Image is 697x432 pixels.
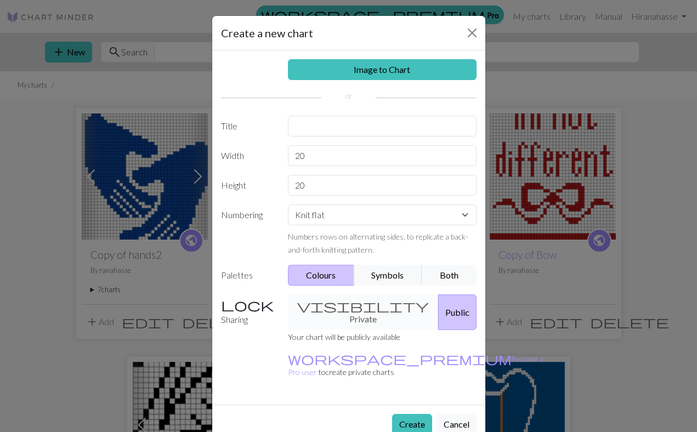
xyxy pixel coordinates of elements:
[288,332,400,342] small: Your chart will be publicly available
[214,294,282,330] label: Sharing
[463,24,481,42] button: Close
[214,265,282,286] label: Palettes
[354,265,423,286] button: Symbols
[214,175,282,196] label: Height
[214,116,282,137] label: Title
[288,354,543,377] small: to create private charts
[438,294,477,330] button: Public
[288,265,354,286] button: Colours
[288,351,512,366] span: workspace_premium
[214,145,282,166] label: Width
[214,204,282,256] label: Numbering
[288,354,543,377] a: Become a Pro user
[288,59,477,80] a: Image to Chart
[288,232,468,254] small: Numbers rows on alternating sides, to replicate a back-and-forth knitting pattern.
[221,25,313,41] h5: Create a new chart
[422,265,477,286] button: Both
